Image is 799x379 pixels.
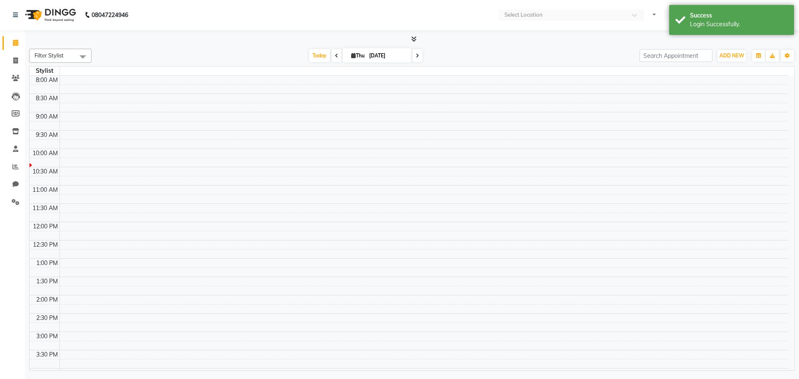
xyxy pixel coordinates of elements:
div: 11:30 AM [31,204,60,213]
div: 1:30 PM [35,277,60,286]
input: Search Appointment [640,49,712,62]
div: 11:00 AM [31,186,60,194]
div: Stylist [30,67,60,75]
div: 12:30 PM [31,240,60,249]
div: 2:00 PM [35,295,60,304]
div: Success [690,11,788,20]
span: Thu [349,52,367,59]
span: Filter Stylist [35,52,64,59]
input: 2025-09-04 [367,50,408,62]
div: 8:30 AM [34,94,60,103]
button: ADD NEW [717,50,746,62]
span: ADD NEW [720,52,744,59]
div: 12:00 PM [31,222,60,231]
div: 1:00 PM [35,259,60,268]
img: logo [21,3,78,27]
div: Select Location [504,11,543,19]
b: 08047224946 [92,3,128,27]
div: 4:00 PM [35,369,60,377]
div: 2:30 PM [35,314,60,322]
div: 9:30 AM [34,131,60,139]
div: Login Successfully. [690,20,788,29]
div: 3:00 PM [35,332,60,341]
div: 8:00 AM [34,76,60,84]
span: Today [309,49,330,62]
div: 9:00 AM [34,112,60,121]
div: 10:00 AM [31,149,60,158]
div: 3:30 PM [35,350,60,359]
div: 10:30 AM [31,167,60,176]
